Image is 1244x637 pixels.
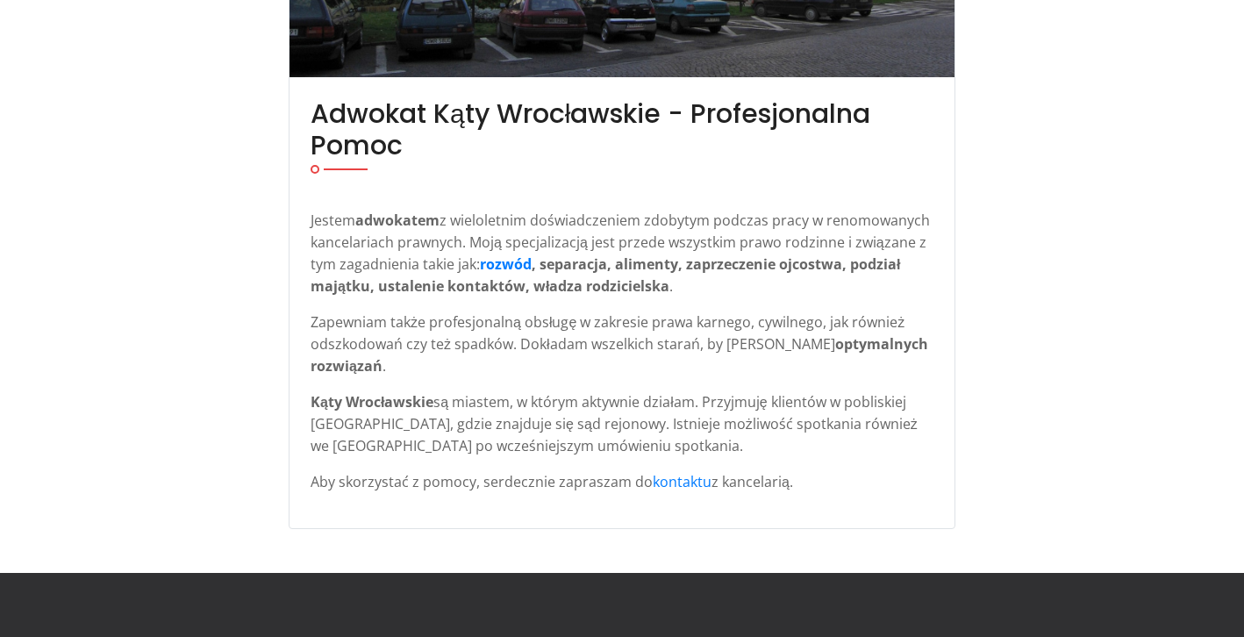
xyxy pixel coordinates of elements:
[311,392,433,412] strong: Kąty Wrocławskie
[311,471,933,493] p: Aby skorzystać z pomocy, serdecznie zapraszam do z kancelarią.
[480,254,532,274] a: rozwód
[311,98,933,161] h3: Adwokat Kąty Wrocławskie - Profesjonalna Pomoc
[311,210,933,297] p: Jestem z wieloletnim doświadczeniem zdobytym podczas pracy w renomowanych kancelariach prawnych. ...
[653,472,711,491] a: kontaktu
[311,391,933,457] p: są miastem, w którym aktywnie działam. Przyjmuję klientów w pobliskiej [GEOGRAPHIC_DATA], gdzie z...
[311,254,900,296] strong: , separacja, alimenty, zaprzeczenie ojcostwa, podział majątku, ustalenie kontaktów, władza rodzic...
[311,311,933,377] p: Zapewniam także profesjonalną obsługę w zakresie prawa karnego, cywilnego, jak również odszkodowa...
[355,211,440,230] strong: adwokatem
